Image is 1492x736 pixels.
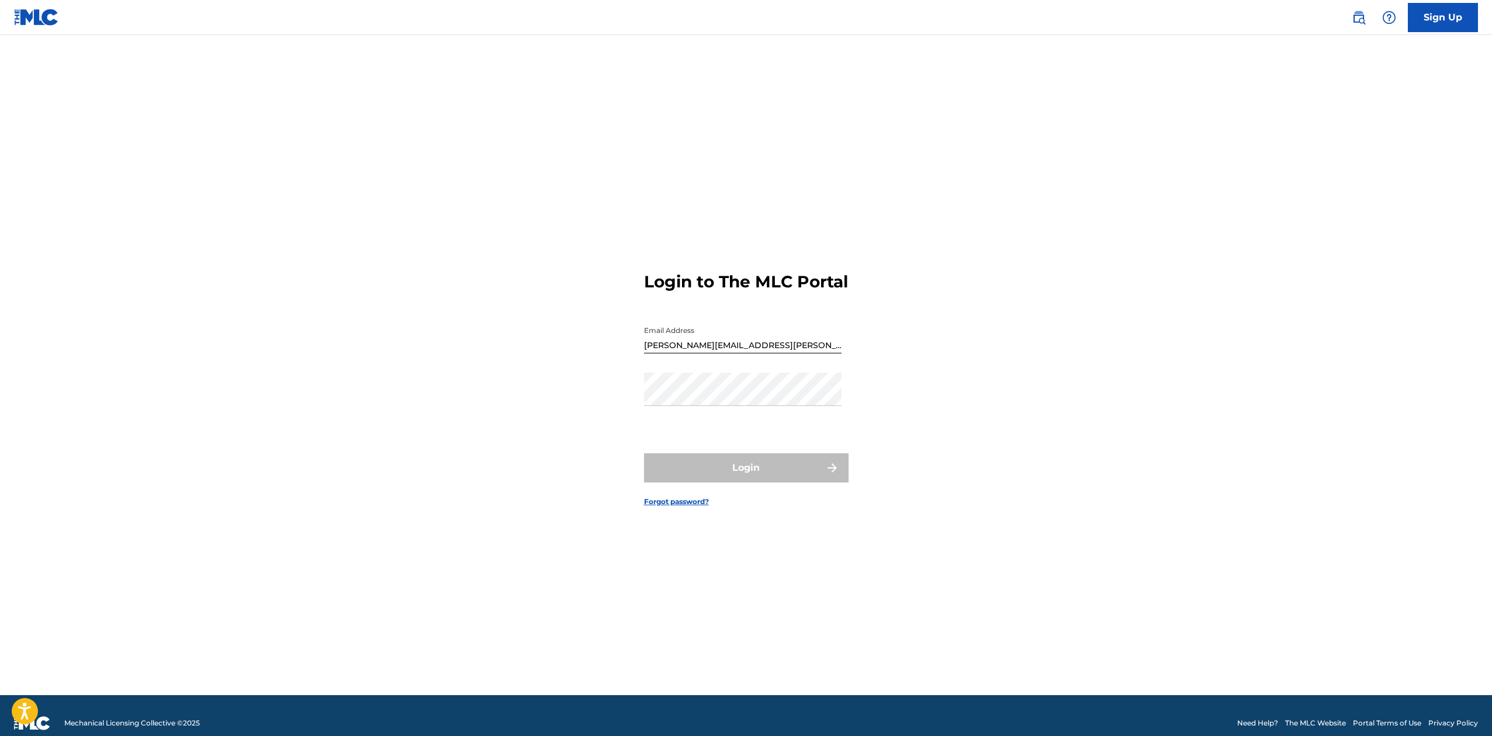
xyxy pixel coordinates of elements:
img: logo [14,716,50,730]
img: help [1382,11,1396,25]
a: Need Help? [1237,718,1278,728]
a: Forgot password? [644,497,709,507]
a: The MLC Website [1285,718,1346,728]
div: Help [1377,6,1401,29]
a: Privacy Policy [1428,718,1478,728]
a: Portal Terms of Use [1353,718,1421,728]
h3: Login to The MLC Portal [644,272,848,292]
a: Sign Up [1408,3,1478,32]
a: Public Search [1347,6,1370,29]
span: Mechanical Licensing Collective © 2025 [64,718,200,728]
img: MLC Logo [14,9,59,26]
img: search [1352,11,1366,25]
